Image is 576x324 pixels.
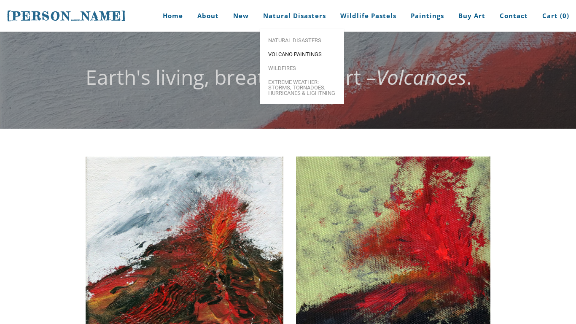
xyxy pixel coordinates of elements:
[376,63,466,91] em: Volcanoes
[7,8,127,24] a: [PERSON_NAME]
[268,65,336,71] span: Wildfires
[260,61,344,75] a: Wildfires
[7,9,127,23] span: [PERSON_NAME]
[563,11,567,20] span: 0
[260,75,344,100] a: Extreme Weather: Storms, Tornadoes, Hurricanes & Lightning
[268,38,336,43] span: Natural Disasters
[260,47,344,61] a: Volcano paintings
[260,33,344,47] a: Natural Disasters
[86,63,472,91] font: Earth's living, breathing heart – .
[268,79,336,96] span: Extreme Weather: Storms, Tornadoes, Hurricanes & Lightning
[268,51,336,57] span: Volcano paintings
